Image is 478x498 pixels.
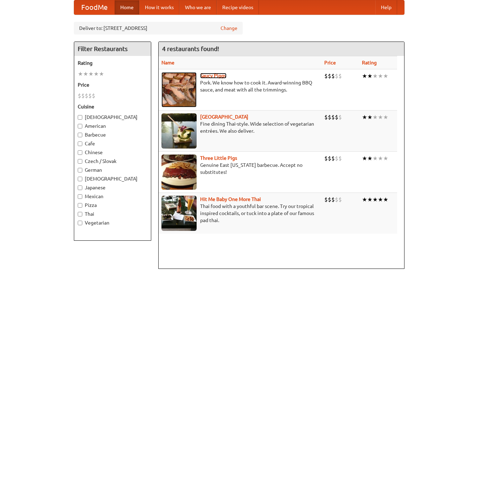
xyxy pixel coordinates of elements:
[78,193,147,200] label: Mexican
[324,113,328,121] li: $
[81,92,85,100] li: $
[362,72,367,80] li: ★
[200,114,248,120] a: [GEOGRAPHIC_DATA]
[78,185,82,190] input: Japanese
[161,60,174,65] a: Name
[78,70,83,78] li: ★
[200,73,227,78] a: Saucy Piggy
[78,81,147,88] h5: Price
[83,70,88,78] li: ★
[78,159,82,164] input: Czech / Slovak
[78,184,147,191] label: Japanese
[78,203,82,208] input: Pizza
[161,120,319,134] p: Fine dining Thai-style. Wide selection of vegetarian entrées. We also deliver.
[328,72,331,80] li: $
[324,155,328,162] li: $
[378,72,383,80] li: ★
[88,92,92,100] li: $
[92,92,95,100] li: $
[331,196,335,203] li: $
[338,72,342,80] li: $
[362,113,367,121] li: ★
[383,196,388,203] li: ★
[74,22,243,34] div: Deliver to: [STREET_ADDRESS]
[99,70,104,78] li: ★
[78,194,82,199] input: Mexican
[335,113,338,121] li: $
[375,0,397,14] a: Help
[74,42,151,56] h4: Filter Restaurants
[383,155,388,162] li: ★
[161,162,319,176] p: Genuine East [US_STATE] barbecue. Accept no substitutes!
[78,114,147,121] label: [DEMOGRAPHIC_DATA]
[78,133,82,137] input: Barbecue
[372,196,378,203] li: ★
[383,113,388,121] li: ★
[362,60,377,65] a: Rating
[372,72,378,80] li: ★
[362,196,367,203] li: ★
[139,0,179,14] a: How it works
[200,155,237,161] a: Three Little Pigs
[78,158,147,165] label: Czech / Slovak
[217,0,259,14] a: Recipe videos
[78,219,147,226] label: Vegetarian
[367,196,372,203] li: ★
[378,113,383,121] li: ★
[338,155,342,162] li: $
[328,113,331,121] li: $
[78,140,147,147] label: Cafe
[331,113,335,121] li: $
[367,155,372,162] li: ★
[324,72,328,80] li: $
[161,155,197,190] img: littlepigs.jpg
[378,196,383,203] li: ★
[383,72,388,80] li: ★
[324,196,328,203] li: $
[78,149,147,156] label: Chinese
[161,196,197,231] img: babythai.jpg
[78,166,147,174] label: German
[78,92,81,100] li: $
[78,141,82,146] input: Cafe
[328,196,331,203] li: $
[372,155,378,162] li: ★
[324,60,336,65] a: Price
[78,115,82,120] input: [DEMOGRAPHIC_DATA]
[367,113,372,121] li: ★
[115,0,139,14] a: Home
[200,196,261,202] a: Hit Me Baby One More Thai
[78,124,82,128] input: American
[335,155,338,162] li: $
[161,72,197,107] img: saucy.jpg
[331,155,335,162] li: $
[78,175,147,182] label: [DEMOGRAPHIC_DATA]
[328,155,331,162] li: $
[88,70,94,78] li: ★
[94,70,99,78] li: ★
[221,25,237,32] a: Change
[74,0,115,14] a: FoodMe
[78,177,82,181] input: [DEMOGRAPHIC_DATA]
[367,72,372,80] li: ★
[378,155,383,162] li: ★
[78,122,147,130] label: American
[85,92,88,100] li: $
[78,168,82,172] input: German
[338,196,342,203] li: $
[338,113,342,121] li: $
[372,113,378,121] li: ★
[161,203,319,224] p: Thai food with a youthful bar scene. Try our tropical inspired cocktails, or tuck into a plate of...
[335,72,338,80] li: $
[162,45,219,52] ng-pluralize: 4 restaurants found!
[78,150,82,155] input: Chinese
[161,79,319,93] p: Pork. We know how to cook it. Award-winning BBQ sauce, and meat with all the trimmings.
[331,72,335,80] li: $
[78,202,147,209] label: Pizza
[78,210,147,218] label: Thai
[78,221,82,225] input: Vegetarian
[161,113,197,149] img: satay.jpg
